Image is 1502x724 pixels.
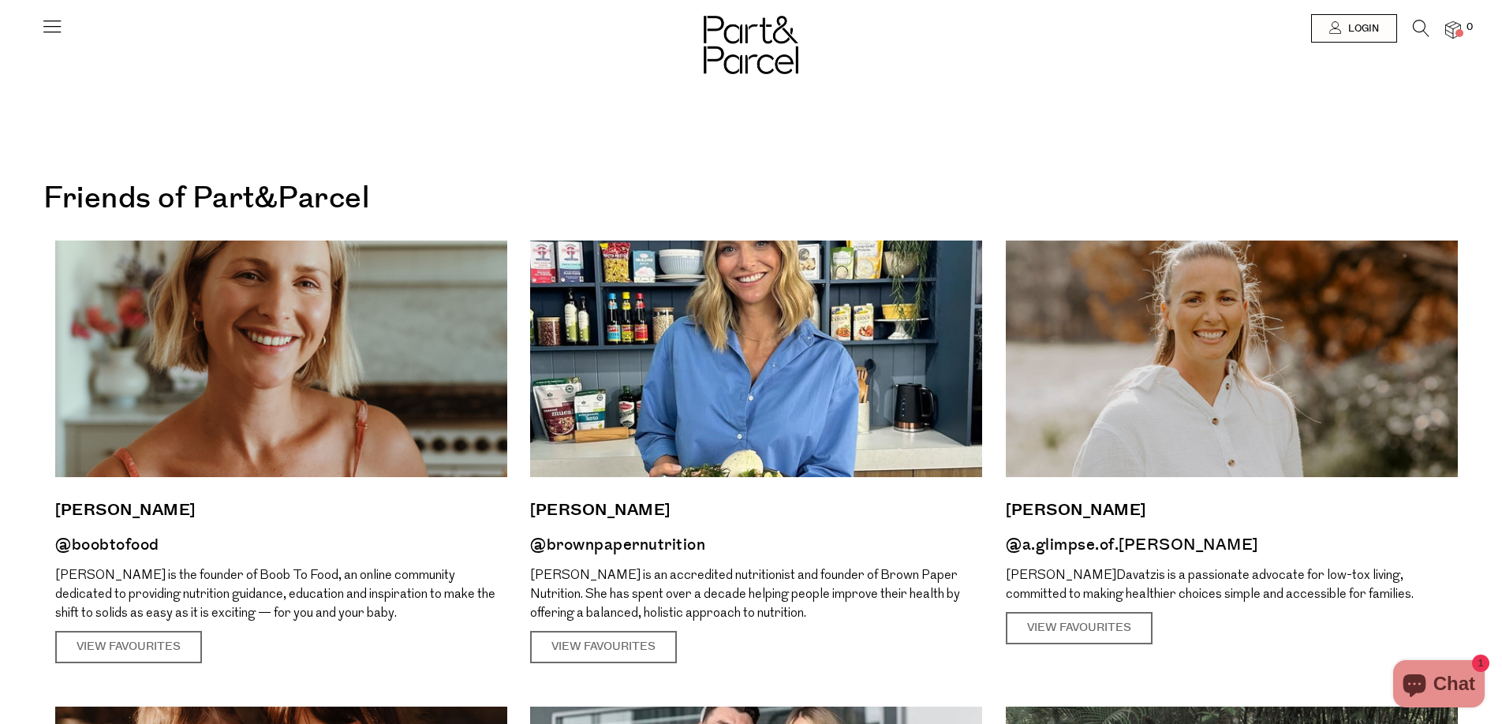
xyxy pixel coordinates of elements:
a: @a.glimpse.of.[PERSON_NAME] [1006,534,1258,556]
h1: Friends of Part&Parcel [43,174,1459,225]
span: 0 [1463,21,1477,35]
inbox-online-store-chat: Shopify online store chat [1388,660,1489,711]
img: Part&Parcel [704,16,798,74]
img: website_grey.svg [25,41,38,54]
span: [PERSON_NAME] [1006,569,1116,582]
div: Domain Overview [60,93,141,103]
img: tab_keywords_by_traffic_grey.svg [157,91,170,104]
a: View Favourites [530,631,677,664]
a: [PERSON_NAME] [530,497,982,524]
a: [PERSON_NAME] [55,497,507,524]
a: Login [1311,14,1397,43]
p: [PERSON_NAME] is an accredited nutritionist and founder of Brown Paper Nutrition. She has spent o... [530,566,982,623]
a: View Favourites [55,631,202,664]
div: Domain: [DOMAIN_NAME] [41,41,174,54]
span: Davatzis is a passionate advocate for low-tox living, committed to making healthier choices simpl... [1006,569,1414,601]
div: Keywords by Traffic [174,93,266,103]
a: 0 [1445,21,1461,38]
div: v 4.0.25 [44,25,77,38]
span: Login [1344,22,1379,35]
img: Luka McCabe [55,241,507,477]
a: View Favourites [1006,612,1153,645]
span: [PERSON_NAME] is the founder of Boob To Food, an online community dedicated to providing nutritio... [55,569,495,620]
a: @brownpapernutrition [530,534,705,556]
img: Amelia Davatzis [1006,241,1458,477]
img: tab_domain_overview_orange.svg [43,91,55,104]
img: Jacq Alwill [530,241,982,477]
img: logo_orange.svg [25,25,38,38]
a: [PERSON_NAME] [1006,497,1458,524]
a: @boobtofood [55,534,159,556]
